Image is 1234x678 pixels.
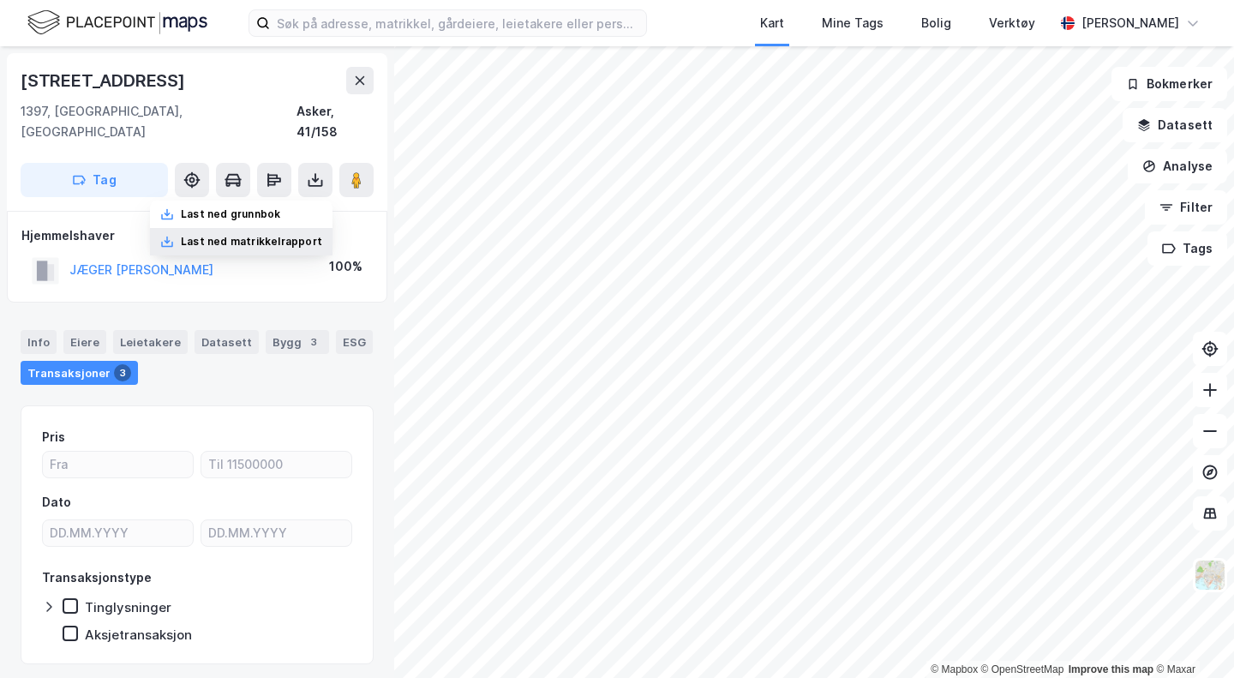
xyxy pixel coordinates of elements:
div: Kart [760,13,784,33]
div: [STREET_ADDRESS] [21,67,189,94]
div: Bygg [266,330,329,354]
a: Improve this map [1069,663,1153,675]
div: Tinglysninger [85,599,171,615]
input: Til 11500000 [201,452,351,477]
div: ESG [336,330,373,354]
div: Mine Tags [822,13,884,33]
div: 3 [305,333,322,351]
div: Info [21,330,57,354]
div: Bolig [921,13,951,33]
input: DD.MM.YYYY [201,520,351,546]
input: Søk på adresse, matrikkel, gårdeiere, leietakere eller personer [270,10,646,36]
img: logo.f888ab2527a4732fd821a326f86c7f29.svg [27,8,207,38]
input: DD.MM.YYYY [43,520,193,546]
div: Transaksjoner [21,361,138,385]
img: Z [1194,559,1226,591]
div: Aksjetransaksjon [85,627,192,643]
div: 100% [329,256,362,277]
div: Asker, 41/158 [297,101,374,142]
div: [PERSON_NAME] [1081,13,1179,33]
div: 3 [114,364,131,381]
iframe: Chat Widget [1148,596,1234,678]
button: Analyse [1128,149,1227,183]
div: Dato [42,492,71,513]
div: Eiere [63,330,106,354]
button: Tags [1147,231,1227,266]
div: Kontrollprogram for chat [1148,596,1234,678]
a: Mapbox [931,663,978,675]
div: Leietakere [113,330,188,354]
button: Datasett [1123,108,1227,142]
div: 1397, [GEOGRAPHIC_DATA], [GEOGRAPHIC_DATA] [21,101,297,142]
div: Last ned matrikkelrapport [181,235,322,249]
button: Bokmerker [1111,67,1227,101]
div: Hjemmelshaver [21,225,373,246]
a: OpenStreetMap [981,663,1064,675]
div: Last ned grunnbok [181,207,280,221]
div: Transaksjonstype [42,567,152,588]
button: Tag [21,163,168,197]
div: Pris [42,427,65,447]
input: Fra [43,452,193,477]
button: Filter [1145,190,1227,225]
div: Datasett [195,330,259,354]
div: Verktøy [989,13,1035,33]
